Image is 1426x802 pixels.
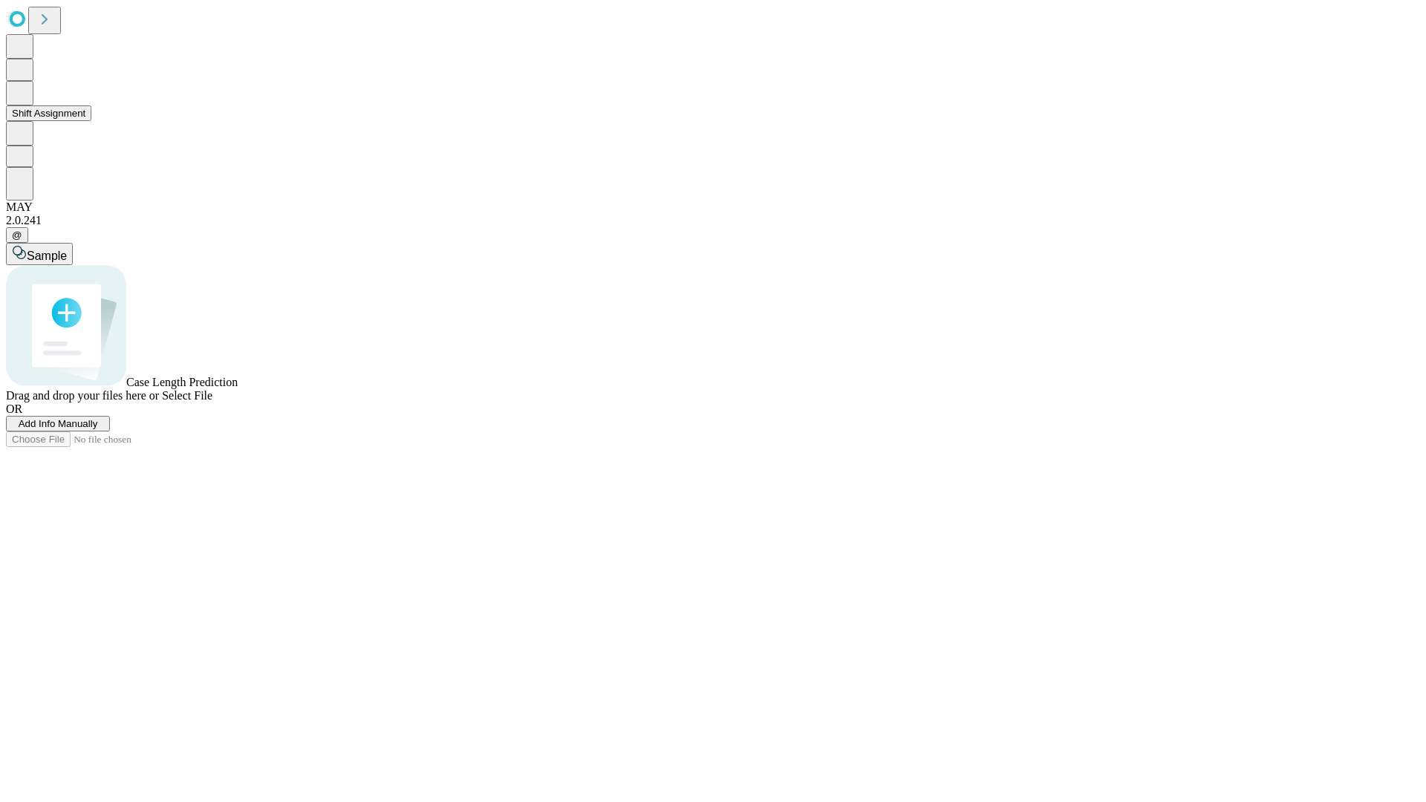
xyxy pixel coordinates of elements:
[6,214,1420,227] div: 2.0.241
[6,105,91,121] button: Shift Assignment
[126,376,238,388] span: Case Length Prediction
[19,418,98,429] span: Add Info Manually
[6,227,28,243] button: @
[27,250,67,262] span: Sample
[162,389,212,402] span: Select File
[6,200,1420,214] div: MAY
[6,402,22,415] span: OR
[6,389,159,402] span: Drag and drop your files here or
[6,243,73,265] button: Sample
[12,229,22,241] span: @
[6,416,110,431] button: Add Info Manually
